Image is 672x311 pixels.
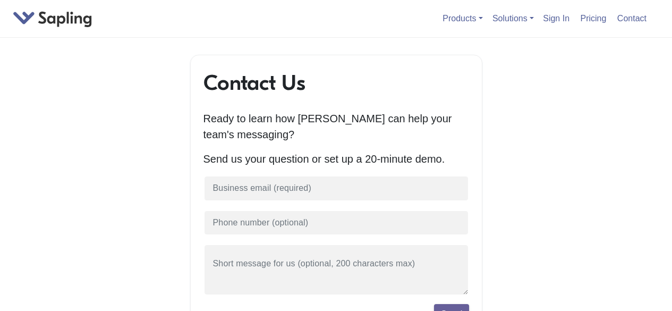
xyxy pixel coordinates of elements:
h1: Contact Us [203,70,469,96]
input: Phone number (optional) [203,210,469,236]
a: Solutions [492,14,534,23]
a: Pricing [576,10,611,27]
a: Products [443,14,482,23]
input: Business email (required) [203,175,469,201]
p: Ready to learn how [PERSON_NAME] can help your team's messaging? [203,111,469,142]
a: Contact [613,10,651,27]
p: Send us your question or set up a 20-minute demo. [203,151,469,167]
a: Sign In [539,10,574,27]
